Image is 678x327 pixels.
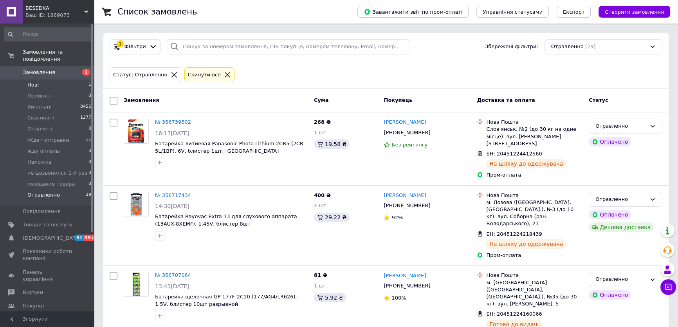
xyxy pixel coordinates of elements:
span: 1 шт. [314,283,328,289]
span: ожидание товара [27,181,75,188]
span: Покупець [384,97,412,103]
input: Пошук [4,27,92,42]
div: Нова Пошта [486,192,582,199]
span: 16:17[DATE] [155,130,189,136]
span: 0 [88,159,91,166]
button: Завантажити звіт по пром-оплаті [357,6,469,18]
a: [PERSON_NAME] [384,119,426,126]
a: Фото товару [124,119,149,144]
a: Фото товару [124,272,149,297]
span: Виконані [27,103,52,110]
button: Створити замовлення [599,6,670,18]
button: Управління статусами [476,6,549,18]
span: Завантажити звіт по пром-оплаті [364,8,462,15]
div: Cкинути все [186,71,223,79]
span: 0 [88,92,91,99]
div: Нова Пошта [486,272,582,279]
span: 0 [88,125,91,132]
span: 31 [74,235,83,241]
span: Отравленно [27,192,60,199]
button: Чат з покупцем [660,279,676,295]
div: Нова Пошта [486,119,582,126]
span: 1277 [80,114,91,121]
div: 5.92 ₴ [314,293,346,302]
div: Пром-оплата [486,252,582,259]
span: Доставка та оплата [477,97,535,103]
span: Збережені фільтри: [485,43,538,51]
span: Замовлення [23,69,55,76]
img: Фото товару [124,192,148,217]
span: [PHONE_NUMBER] [384,283,430,289]
div: На шляху до одержувача [486,239,566,249]
span: не дозвонился 1-й раз [27,170,87,177]
div: Оплачено [589,290,631,300]
img: Фото товару [128,119,145,143]
a: Батарейка щелочная GP 177F-2C10 (177/AG4/LR626), 1.5V, блистер 10шт разрывной [155,294,297,307]
a: Батарейка литиевая Panasonic Photo Lithium 2CR5 (2CR-5L/1BP), 6V, блистер 1шт, [GEOGRAPHIC_DATA] [155,141,305,154]
input: Пошук за номером замовлення, ПІБ покупця, номером телефону, Email, номером накладної [167,39,409,54]
button: Експорт [557,6,591,18]
span: Замовлення та повідомлення [23,49,94,63]
span: [PHONE_NUMBER] [384,202,430,208]
span: 4 шт. [314,202,328,208]
div: Слов'янськ, №2 (до 30 кг на одне місце): вул. [PERSON_NAME][STREET_ADDRESS] [486,126,582,147]
span: 92% [391,215,403,220]
div: 1 [117,40,124,47]
span: Товари та послуги [23,221,72,228]
span: Без рейтингу [391,142,427,148]
span: Повідомлення [23,208,61,215]
span: Статус [589,97,608,103]
span: [DEMOGRAPHIC_DATA] [23,235,81,242]
span: Експорт [563,9,585,15]
div: 19.58 ₴ [314,139,350,149]
span: 1 шт. [314,130,328,135]
span: Показники роботи компанії [23,248,72,262]
div: Ваш ID: 1869073 [25,12,94,19]
div: Пром-оплата [486,172,582,179]
span: 29 [86,192,91,199]
span: Cума [314,97,328,103]
a: № 356707064 [155,272,191,278]
a: № 356717434 [155,192,191,198]
span: 14:30[DATE] [155,203,189,209]
img: Фото товару [124,272,148,296]
span: [PHONE_NUMBER] [384,130,430,135]
span: Прийняті [27,92,52,99]
span: 13:43[DATE] [155,283,189,289]
span: ЕН: 20451224412560 [486,151,542,157]
span: жду оплаты [27,148,60,155]
div: 29.22 ₴ [314,213,350,222]
span: 268 ₴ [314,119,331,125]
div: м. [GEOGRAPHIC_DATA] ([GEOGRAPHIC_DATA], [GEOGRAPHIC_DATA].), №35 (до 30 кг): вул. [PERSON_NAME], 5 [486,279,582,308]
span: 8455 [80,103,91,110]
span: 81 ₴ [314,272,327,278]
span: Замовлення [124,97,159,103]
div: На шляху до одержувача [486,159,566,168]
span: Оплачені [27,125,52,132]
span: Створити замовлення [605,9,664,15]
span: 1 [82,69,90,76]
span: 11 [86,137,91,144]
div: м. Лозова ([GEOGRAPHIC_DATA], [GEOGRAPHIC_DATA].), №3 (до 10 кг): вул. Соборна (ран. Володарськог... [486,199,582,228]
span: Отравленно [551,43,584,51]
div: Отравленно [595,122,646,130]
a: № 356739502 [155,119,191,125]
a: [PERSON_NAME] [384,272,426,280]
span: 0 [88,181,91,188]
span: 3 [88,148,91,155]
span: 99+ [83,235,96,241]
div: Статус: Отравленно [112,71,169,79]
a: Батарейка Rayovac Extra 13 для слухового аппарата (13AUX-8XEMF), 1.45V, блистер 8шт [155,213,297,227]
a: Фото товару [124,192,149,217]
span: Нові [27,81,39,89]
span: Покупці [23,302,44,309]
span: 100% [391,295,406,301]
span: BESEDKA [25,5,84,12]
span: Наложка [27,159,52,166]
span: 1 [88,81,91,89]
div: Оплачено [589,137,631,146]
span: (29) [585,43,596,49]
